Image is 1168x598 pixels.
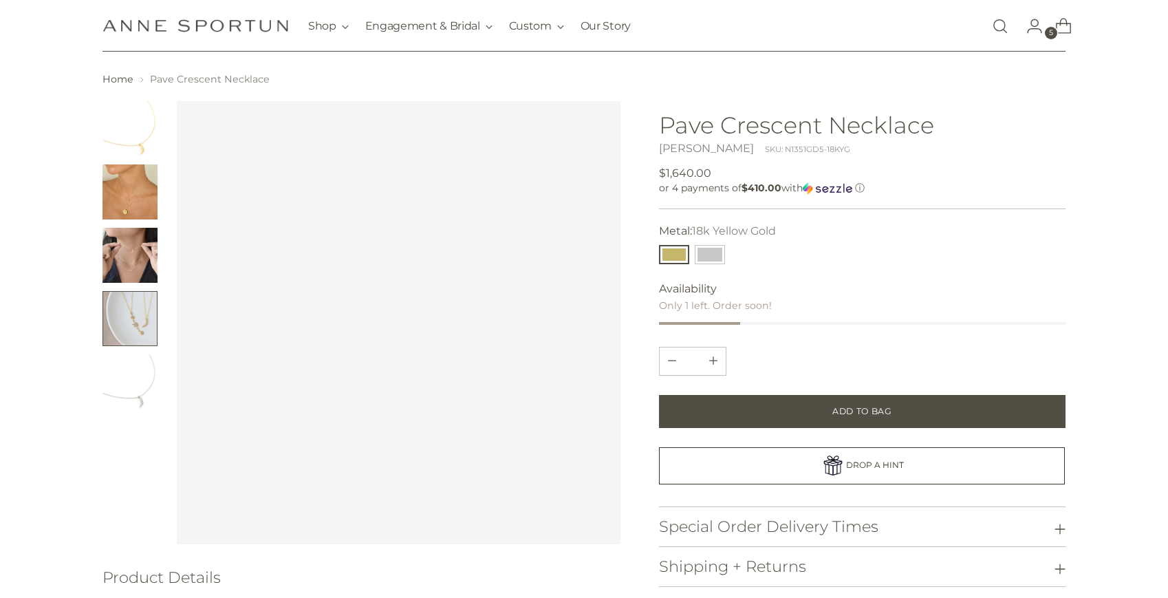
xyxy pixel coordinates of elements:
h3: Shipping + Returns [659,558,806,575]
span: $410.00 [742,182,781,194]
div: or 4 payments of$410.00withSezzle Click to learn more about Sezzle [659,182,1066,195]
h3: Product Details [102,569,620,586]
h1: Pave Crescent Necklace [659,112,1066,138]
button: Special Order Delivery Times [659,507,1066,546]
span: Pave Crescent Necklace [150,73,270,85]
span: $1,640.00 [659,165,711,182]
a: Open cart modal [1044,12,1072,40]
nav: breadcrumbs [102,72,1066,87]
span: DROP A HINT [846,460,904,470]
input: Product quantity [676,348,709,375]
button: Change image to image 2 [102,164,158,220]
span: Add to Bag [832,405,891,418]
button: Change image to image 4 [102,291,158,346]
h3: Special Order Delivery Times [659,518,878,535]
a: Go to the account page [1015,12,1043,40]
button: Custom [509,11,564,41]
button: Change image to image 1 [102,101,158,156]
button: Shipping + Returns [659,547,1066,586]
button: Add product quantity [660,348,684,375]
button: Subtract product quantity [701,348,726,375]
div: SKU: N1351GD5-18KYG [765,144,850,156]
a: Anne Sportun Fine Jewellery [102,19,288,32]
button: Change image to image 5 [102,354,158,409]
a: Our Story [581,11,631,41]
span: 5 [1045,27,1057,39]
button: Add to Bag [659,395,1066,428]
a: [PERSON_NAME] [659,142,754,155]
img: Sezzle [803,182,852,195]
button: Change image to image 3 [102,228,158,283]
label: Metal: [659,223,776,239]
div: or 4 payments of with [659,182,1066,195]
a: Home [102,73,133,85]
span: Only 1 left. Order soon! [659,299,772,312]
button: Engagement & Bridal [365,11,493,41]
a: Open search modal [986,12,1014,40]
a: Pave Crescent Necklace - Anne Sportun Fine Jewellery [177,101,620,545]
span: Availability [659,281,717,297]
button: 18k Yellow Gold [659,245,689,264]
img: Pave Crescent Necklace - Anne Sportun Fine Jewellery [102,101,158,156]
a: DROP A HINT [659,447,1065,484]
button: 14k White Gold [695,245,725,264]
button: Shop [308,11,349,41]
span: 18k Yellow Gold [692,224,776,237]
